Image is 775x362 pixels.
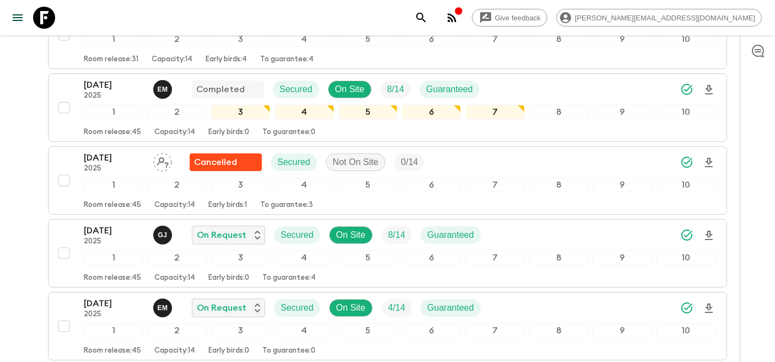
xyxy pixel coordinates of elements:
div: 1 [84,323,143,338]
button: [DATE]2025Emanuel MunisiCompletedSecuredOn SiteTrip FillGuaranteed12345678910Room release:45Capac... [48,73,727,142]
div: 9 [593,251,652,265]
div: On Site [329,299,373,317]
div: 2 [147,251,206,265]
svg: Synced Successfully [680,83,693,96]
svg: Download Onboarding [702,83,715,97]
p: Room release: 45 [84,128,141,137]
div: Secured [273,81,319,98]
div: 1 [84,32,143,46]
div: 4 [275,32,333,46]
div: 9 [593,323,652,338]
p: On Request [197,301,246,315]
button: [DATE]2025Emanuel MunisiOn RequestSecuredOn SiteTrip FillGuaranteed12345678910Room release:45Capa... [48,292,727,360]
div: 6 [402,178,461,192]
svg: Download Onboarding [702,156,715,169]
div: 5 [338,32,397,46]
div: 4 [275,323,333,338]
div: 3 [211,105,270,119]
div: 8 [529,251,588,265]
span: [PERSON_NAME][EMAIL_ADDRESS][DOMAIN_NAME] [569,14,761,22]
p: Completed [196,83,245,96]
div: 5 [338,178,397,192]
p: To guarantee: 3 [260,201,313,210]
div: 7 [465,323,524,338]
button: GJ [153,226,174,244]
p: Secured [279,83,313,96]
p: 8 / 14 [387,83,404,96]
div: 7 [465,32,524,46]
svg: Synced Successfully [680,301,693,315]
p: [DATE] [84,224,144,237]
div: 10 [656,178,715,192]
p: To guarantee: 4 [262,274,316,283]
svg: Synced Successfully [680,228,693,242]
p: Guaranteed [426,83,473,96]
div: 5 [338,251,397,265]
p: Capacity: 14 [152,55,192,64]
p: Early birds: 0 [208,128,249,137]
p: E M [157,304,168,312]
div: 3 [211,323,270,338]
div: 4 [275,105,333,119]
a: Give feedback [472,9,547,26]
p: On Site [335,83,364,96]
p: Guaranteed [427,228,474,242]
div: 10 [656,251,715,265]
span: Gerald John [153,229,174,238]
p: To guarantee: 0 [262,128,315,137]
div: Flash Pack cancellation [190,153,262,171]
p: Secured [277,156,310,169]
button: [DATE]2025Assign pack leaderFlash Pack cancellationSecuredNot On SiteTrip Fill12345678910Room rel... [48,146,727,215]
p: [DATE] [84,151,144,164]
div: 2 [147,323,206,338]
p: 0 / 14 [401,156,418,169]
p: Room release: 45 [84,201,141,210]
button: search adventures [410,7,432,29]
p: Capacity: 14 [154,347,195,355]
div: On Site [328,81,372,98]
div: Trip Fill [381,299,412,317]
div: 10 [656,323,715,338]
button: EM [153,299,174,317]
p: Early birds: 4 [206,55,247,64]
p: 2025 [84,237,144,246]
div: [PERSON_NAME][EMAIL_ADDRESS][DOMAIN_NAME] [556,9,762,26]
p: Room release: 31 [84,55,138,64]
div: 8 [529,323,588,338]
div: 1 [84,251,143,265]
p: [DATE] [84,297,144,310]
p: Early birds: 0 [208,347,249,355]
div: 10 [656,32,715,46]
div: 10 [656,105,715,119]
div: Trip Fill [380,81,411,98]
p: 2025 [84,92,144,100]
span: Give feedback [489,14,547,22]
div: 8 [529,105,588,119]
div: 6 [402,105,461,119]
p: Room release: 45 [84,347,141,355]
span: Assign pack leader [153,156,172,165]
div: 1 [84,178,143,192]
div: Trip Fill [381,226,412,244]
p: 8 / 14 [388,228,405,242]
p: Secured [281,301,314,315]
button: [DATE]2025Gerald JohnOn RequestSecuredOn SiteTrip FillGuaranteed12345678910Room release:45Capacit... [48,219,727,288]
p: [DATE] [84,78,144,92]
p: Not On Site [333,156,379,169]
svg: Download Onboarding [702,302,715,315]
span: Emanuel Munisi [153,302,174,311]
div: 8 [529,178,588,192]
div: 7 [465,105,524,119]
div: 7 [465,251,524,265]
div: 5 [338,105,397,119]
div: 4 [275,178,333,192]
p: On Site [336,301,365,315]
div: 7 [465,178,524,192]
p: Early birds: 1 [208,201,247,210]
p: Early birds: 0 [208,274,249,283]
p: Secured [281,228,314,242]
div: 2 [147,32,206,46]
div: Secured [274,226,320,244]
div: 3 [211,32,270,46]
p: Cancelled [194,156,237,169]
